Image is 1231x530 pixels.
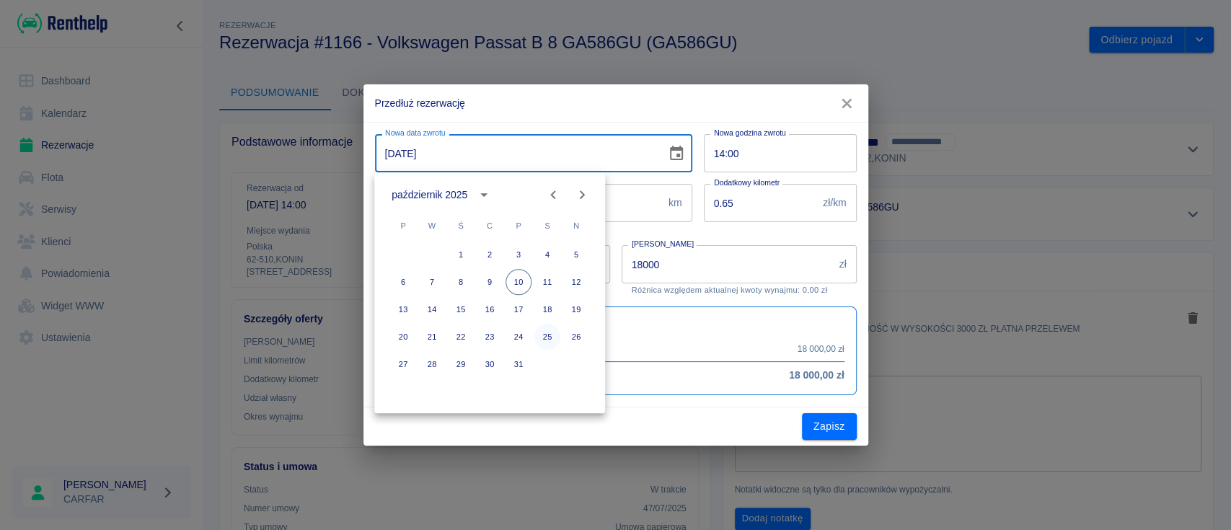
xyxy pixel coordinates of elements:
[477,211,503,240] span: czwartek
[506,351,531,377] button: 31
[392,187,467,203] div: październik 2025
[534,269,560,295] button: 11
[632,239,694,249] label: [PERSON_NAME]
[563,211,589,240] span: niedziela
[632,286,847,295] p: Różnica względem aktualnej kwoty wynajmu: 0,00 zł
[419,351,445,377] button: 28
[448,296,474,322] button: 15
[534,242,560,268] button: 4
[448,269,474,295] button: 8
[390,296,416,322] button: 13
[823,195,846,211] p: zł/km
[448,242,474,268] button: 1
[789,368,844,383] h6: 18 000,00 zł
[669,195,682,211] p: km
[375,134,656,172] input: DD-MM-YYYY
[477,351,503,377] button: 30
[622,245,834,283] input: Kwota wynajmu od początkowej daty, nie samego aneksu.
[506,296,531,322] button: 17
[363,84,868,122] h2: Przedłuż rezerwację
[448,211,474,240] span: środa
[390,211,416,240] span: poniedziałek
[839,257,846,272] p: zł
[506,269,531,295] button: 10
[662,139,691,168] button: Choose date, selected date is 25 wrz 2025
[802,413,857,440] button: Zapisz
[390,351,416,377] button: 27
[477,296,503,322] button: 16
[448,351,474,377] button: 29
[704,134,847,172] input: hh:mm
[506,324,531,350] button: 24
[419,324,445,350] button: 21
[506,242,531,268] button: 3
[390,324,416,350] button: 20
[506,211,531,240] span: piątek
[419,296,445,322] button: 14
[563,242,589,268] button: 5
[477,269,503,295] button: 9
[563,269,589,295] button: 12
[563,296,589,322] button: 19
[477,242,503,268] button: 2
[534,324,560,350] button: 25
[798,343,844,355] p: 18 000,00 zł
[477,324,503,350] button: 23
[472,182,496,207] button: calendar view is open, switch to year view
[419,211,445,240] span: wtorek
[534,211,560,240] span: sobota
[385,128,445,138] label: Nowa data zwrotu
[568,180,596,209] button: Next month
[714,177,780,188] label: Dodatkowy kilometr
[714,128,786,138] label: Nowa godzina zwrotu
[390,269,416,295] button: 6
[539,180,568,209] button: Previous month
[387,319,844,334] h6: Podsumowanie
[563,324,589,350] button: 26
[419,269,445,295] button: 7
[534,296,560,322] button: 18
[448,324,474,350] button: 22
